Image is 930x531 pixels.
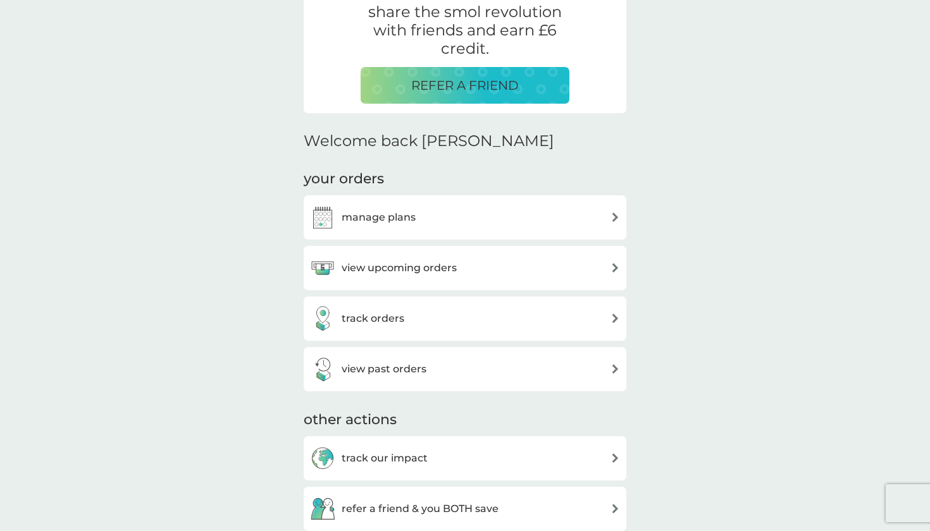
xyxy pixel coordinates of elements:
img: arrow right [611,212,620,222]
h3: other actions [304,410,397,430]
h2: Welcome back [PERSON_NAME] [304,132,554,150]
h3: manage plans [342,209,416,226]
h3: track orders [342,310,404,327]
h3: track our impact [342,450,428,467]
h3: your orders [304,169,384,189]
img: arrow right [611,314,620,323]
img: arrow right [611,263,620,272]
img: arrow right [611,364,620,374]
p: REFER A FRIEND [411,75,519,95]
h3: refer a friend & you BOTH save [342,501,499,517]
p: share the smol revolution with friends and earn £6 credit. [361,3,569,58]
h3: view upcoming orders [342,260,457,276]
button: REFER A FRIEND [361,67,569,104]
img: arrow right [611,453,620,463]
img: arrow right [611,504,620,513]
h3: view past orders [342,361,426,377]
